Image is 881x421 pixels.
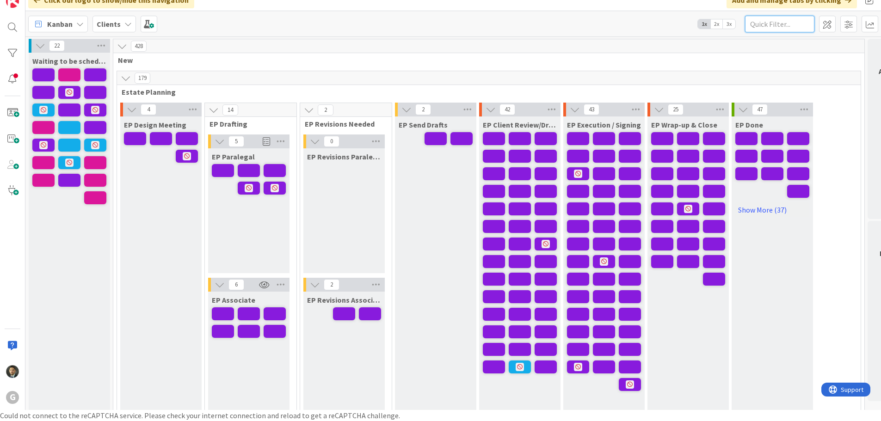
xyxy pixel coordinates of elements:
span: 3x [723,19,735,29]
span: 22 [49,40,65,51]
span: 4 [141,104,156,115]
span: EP Drafting [209,119,285,128]
span: 47 [752,104,768,115]
span: 1x [698,19,710,29]
span: EP Design Meeting [124,120,186,129]
span: EP Done [735,120,763,129]
span: EP Wrap-up & Close [651,120,717,129]
input: Quick Filter... [745,16,814,32]
span: 2x [710,19,723,29]
a: Show More (37) [735,202,809,217]
span: 0 [324,136,339,147]
span: Support [19,1,42,12]
span: 2 [318,104,333,116]
span: EP Revisions Associate [307,295,381,305]
span: 2 [324,279,339,290]
span: 6 [228,279,244,290]
span: 14 [222,104,238,116]
span: EP Associate [212,295,255,305]
span: Kanban [47,18,73,30]
span: EP Client Review/Draft Review Meeting [483,120,557,129]
span: 25 [668,104,684,115]
span: 428 [131,41,147,52]
div: G [6,391,19,404]
span: 42 [499,104,515,115]
span: 179 [135,73,150,84]
span: EP Send Drafts [399,120,448,129]
span: EP Execution / Signing [567,120,641,129]
img: CG [6,365,19,378]
span: 43 [584,104,599,115]
b: Clients [97,19,121,29]
span: Estate Planning [122,87,849,97]
span: EP Revisions Paralegal [307,152,381,161]
span: New [118,55,853,65]
span: 5 [228,136,244,147]
span: 2 [415,104,431,115]
span: EP Paralegal [212,152,255,161]
span: Waiting to be scheduled [32,56,106,66]
span: EP Revisions Needed [305,119,380,128]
